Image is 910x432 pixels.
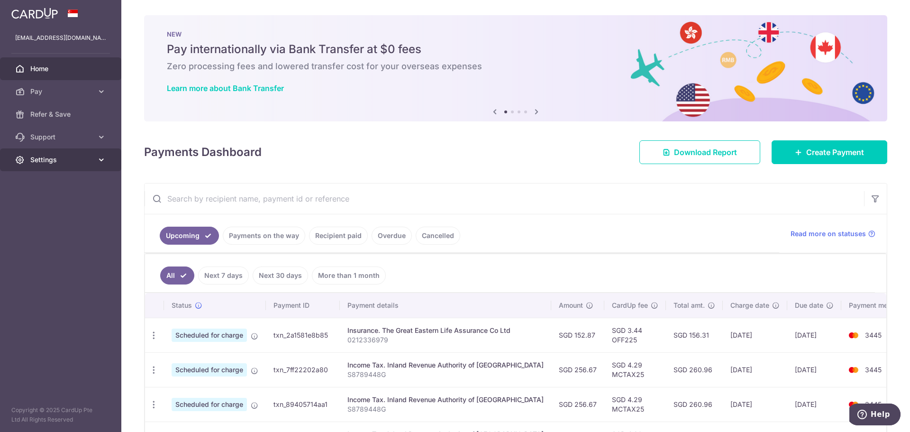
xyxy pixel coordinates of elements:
span: Help [21,7,41,15]
a: Recipient paid [309,227,368,245]
div: Income Tax. Inland Revenue Authority of [GEOGRAPHIC_DATA] [347,360,544,370]
a: Read more on statuses [791,229,875,239]
th: Payment details [340,293,551,318]
td: [DATE] [787,352,841,387]
h5: Pay internationally via Bank Transfer at $0 fees [167,42,864,57]
span: Due date [795,301,823,310]
span: Scheduled for charge [172,329,247,342]
td: txn_89405714aa1 [266,387,340,422]
td: txn_7ff22202a80 [266,352,340,387]
img: CardUp [11,8,58,19]
span: 3445 [865,366,882,374]
td: SGD 152.87 [551,318,604,352]
a: Next 30 days [253,267,308,285]
td: SGD 256.67 [551,387,604,422]
td: [DATE] [723,352,787,387]
h4: Payments Dashboard [144,144,262,161]
td: SGD 260.96 [666,387,723,422]
span: Scheduled for charge [172,363,247,377]
div: Insurance. The Great Eastern Life Assurance Co Ltd [347,326,544,335]
span: Status [172,301,192,310]
img: Bank Card [844,399,863,410]
span: Amount [559,301,583,310]
span: 3445 [865,400,882,408]
td: txn_2a1581e8b85 [266,318,340,352]
span: Create Payment [806,147,864,158]
a: Learn more about Bank Transfer [167,83,284,93]
a: Cancelled [416,227,460,245]
img: Bank transfer banner [144,15,887,121]
span: Pay [30,87,93,96]
img: Bank Card [844,330,863,341]
span: Scheduled for charge [172,398,247,411]
p: 0212336979 [347,335,544,345]
p: [EMAIL_ADDRESS][DOMAIN_NAME] [15,33,106,43]
input: Search by recipient name, payment id or reference [145,184,864,214]
span: Read more on statuses [791,229,866,239]
td: SGD 3.44 OFF225 [604,318,666,352]
td: [DATE] [787,318,841,352]
a: All [160,267,194,285]
h6: Zero processing fees and lowered transfer cost for your overseas expenses [167,61,864,72]
span: Home [30,64,93,74]
a: Download Report [639,140,760,164]
a: Upcoming [160,227,219,245]
a: Payments on the way [223,227,305,245]
td: SGD 260.96 [666,352,723,387]
td: [DATE] [723,318,787,352]
td: SGD 4.29 MCTAX25 [604,387,666,422]
td: SGD 156.31 [666,318,723,352]
span: Download Report [674,147,737,158]
span: Settings [30,155,93,165]
a: Next 7 days [198,267,249,285]
a: Overdue [372,227,412,245]
span: CardUp fee [612,301,648,310]
span: Support [30,132,93,142]
span: 3445 [865,331,882,339]
td: [DATE] [723,387,787,422]
th: Payment ID [266,293,340,318]
a: More than 1 month [312,267,386,285]
p: NEW [167,30,864,38]
div: Income Tax. Inland Revenue Authority of [GEOGRAPHIC_DATA] [347,395,544,404]
span: Charge date [730,301,769,310]
span: Refer & Save [30,110,93,119]
td: SGD 4.29 MCTAX25 [604,352,666,387]
iframe: Opens a widget where you can find more information [849,404,901,427]
p: S8789448G [347,370,544,379]
p: S8789448G [347,404,544,414]
td: SGD 256.67 [551,352,604,387]
a: Create Payment [772,140,887,164]
td: [DATE] [787,387,841,422]
img: Bank Card [844,364,863,376]
span: Total amt. [673,301,705,310]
